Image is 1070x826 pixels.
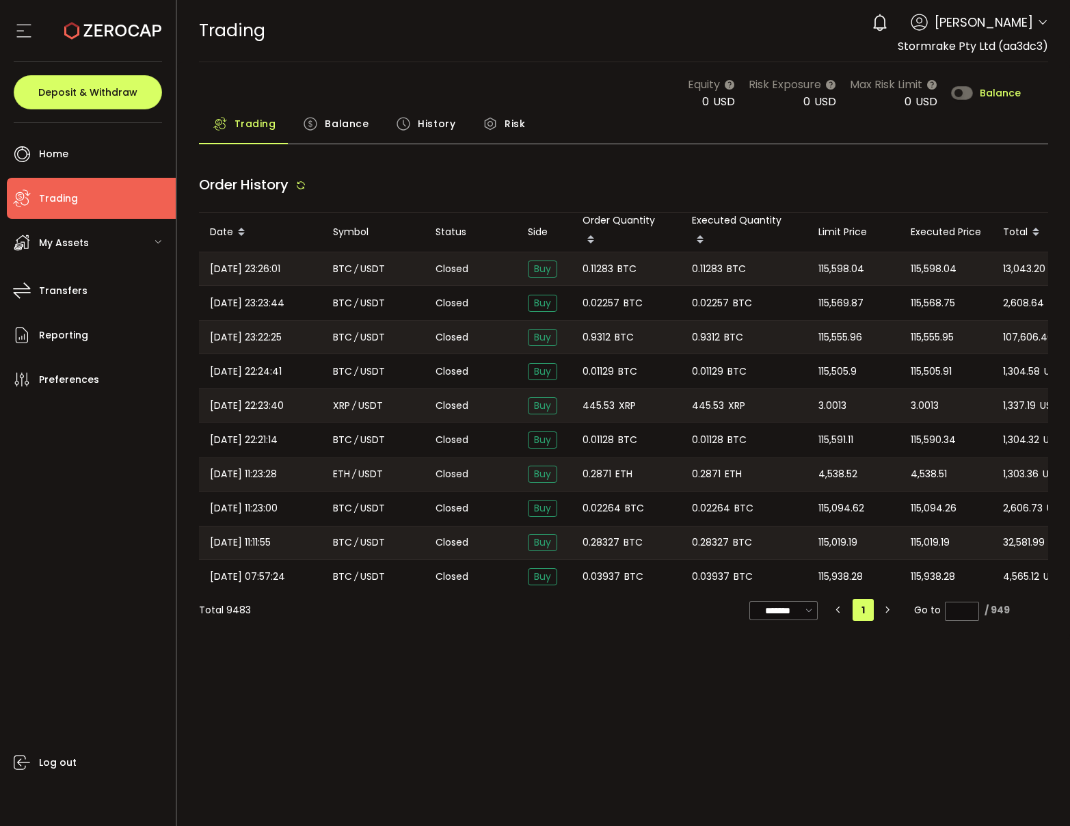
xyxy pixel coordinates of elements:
[325,110,369,137] span: Balance
[692,466,721,482] span: 0.2871
[911,330,954,345] span: 115,555.95
[528,500,557,517] span: Buy
[1003,432,1039,448] span: 1,304.32
[692,398,724,414] span: 445.53
[572,213,681,252] div: Order Quantity
[905,94,911,109] span: 0
[818,466,857,482] span: 4,538.52
[702,94,709,109] span: 0
[1003,466,1039,482] span: 1,303.36
[333,535,352,550] span: BTC
[734,501,753,516] span: BTC
[615,330,634,345] span: BTC
[354,535,358,550] em: /
[39,753,77,773] span: Log out
[1003,295,1044,311] span: 2,608.64
[818,398,846,414] span: 3.0013
[333,466,350,482] span: ETH
[358,398,383,414] span: USDT
[733,535,752,550] span: BTC
[724,330,743,345] span: BTC
[1040,398,1065,414] span: USDT
[354,364,358,379] em: /
[692,501,730,516] span: 0.02264
[360,432,385,448] span: USDT
[583,295,619,311] span: 0.02257
[210,501,278,516] span: [DATE] 11:23:00
[528,261,557,278] span: Buy
[818,432,853,448] span: 115,591.11
[333,295,352,311] span: BTC
[624,569,643,585] span: BTC
[528,295,557,312] span: Buy
[360,261,385,277] span: USDT
[210,432,278,448] span: [DATE] 22:21:14
[199,175,289,194] span: Order History
[818,501,864,516] span: 115,094.62
[39,144,68,164] span: Home
[688,76,720,93] span: Equity
[333,364,352,379] span: BTC
[354,569,358,585] em: /
[210,330,282,345] span: [DATE] 23:22:25
[38,88,137,97] span: Deposit & Withdraw
[619,398,636,414] span: XRP
[436,330,468,345] span: Closed
[39,281,88,301] span: Transfers
[436,433,468,447] span: Closed
[911,501,957,516] span: 115,094.26
[713,94,735,109] span: USD
[436,296,468,310] span: Closed
[528,363,557,380] span: Buy
[818,364,857,379] span: 115,505.9
[733,295,752,311] span: BTC
[528,431,557,449] span: Buy
[235,110,276,137] span: Trading
[583,398,615,414] span: 445.53
[360,364,385,379] span: USDT
[436,399,468,413] span: Closed
[360,569,385,585] span: USDT
[1043,466,1067,482] span: USDT
[1003,569,1039,585] span: 4,565.12
[850,76,922,93] span: Max Risk Limit
[915,94,937,109] span: USD
[911,398,939,414] span: 3.0013
[39,189,78,209] span: Trading
[354,501,358,516] em: /
[352,466,356,482] em: /
[692,330,720,345] span: 0.9312
[1043,569,1068,585] span: USDT
[898,38,1048,54] span: Stormrake Pty Ltd (aa3dc3)
[818,569,863,585] span: 115,938.28
[734,569,753,585] span: BTC
[333,569,352,585] span: BTC
[911,364,952,379] span: 115,505.91
[333,432,352,448] span: BTC
[1003,501,1043,516] span: 2,606.73
[727,261,746,277] span: BTC
[1003,330,1054,345] span: 107,606.40
[692,569,730,585] span: 0.03937
[210,295,284,311] span: [DATE] 23:23:44
[39,325,88,345] span: Reporting
[360,295,385,311] span: USDT
[528,466,557,483] span: Buy
[352,398,356,414] em: /
[900,224,992,240] div: Executed Price
[418,110,455,137] span: History
[358,466,383,482] span: USDT
[333,261,352,277] span: BTC
[436,570,468,584] span: Closed
[692,432,723,448] span: 0.01128
[618,364,637,379] span: BTC
[528,329,557,346] span: Buy
[39,233,89,253] span: My Assets
[681,213,807,252] div: Executed Quantity
[360,330,385,345] span: USDT
[814,94,836,109] span: USD
[692,364,723,379] span: 0.01129
[14,75,162,109] button: Deposit & Withdraw
[39,370,99,390] span: Preferences
[1003,364,1040,379] span: 1,304.58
